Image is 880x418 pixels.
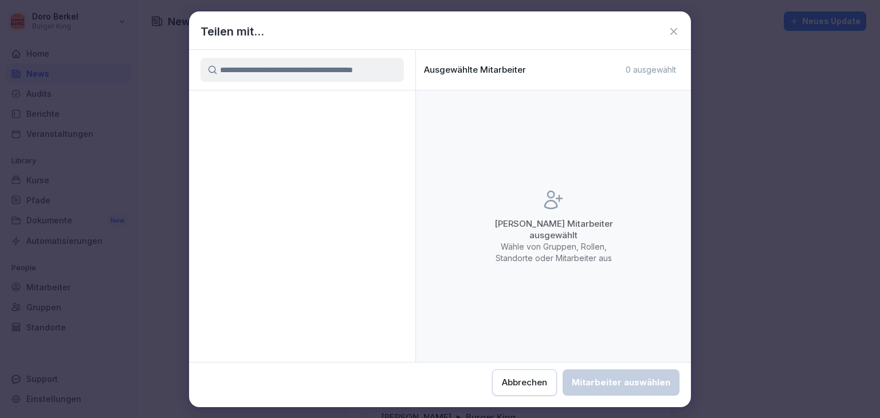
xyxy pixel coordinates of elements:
div: Abbrechen [502,376,547,389]
p: 0 ausgewählt [626,65,676,75]
div: Mitarbeiter auswählen [572,376,670,389]
button: Abbrechen [492,369,557,396]
button: Mitarbeiter auswählen [563,369,679,396]
p: [PERSON_NAME] Mitarbeiter ausgewählt [485,218,622,241]
p: Wähle von Gruppen, Rollen, Standorte oder Mitarbeiter aus [485,241,622,264]
h1: Teilen mit... [201,23,264,40]
p: Ausgewählte Mitarbeiter [424,65,526,75]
